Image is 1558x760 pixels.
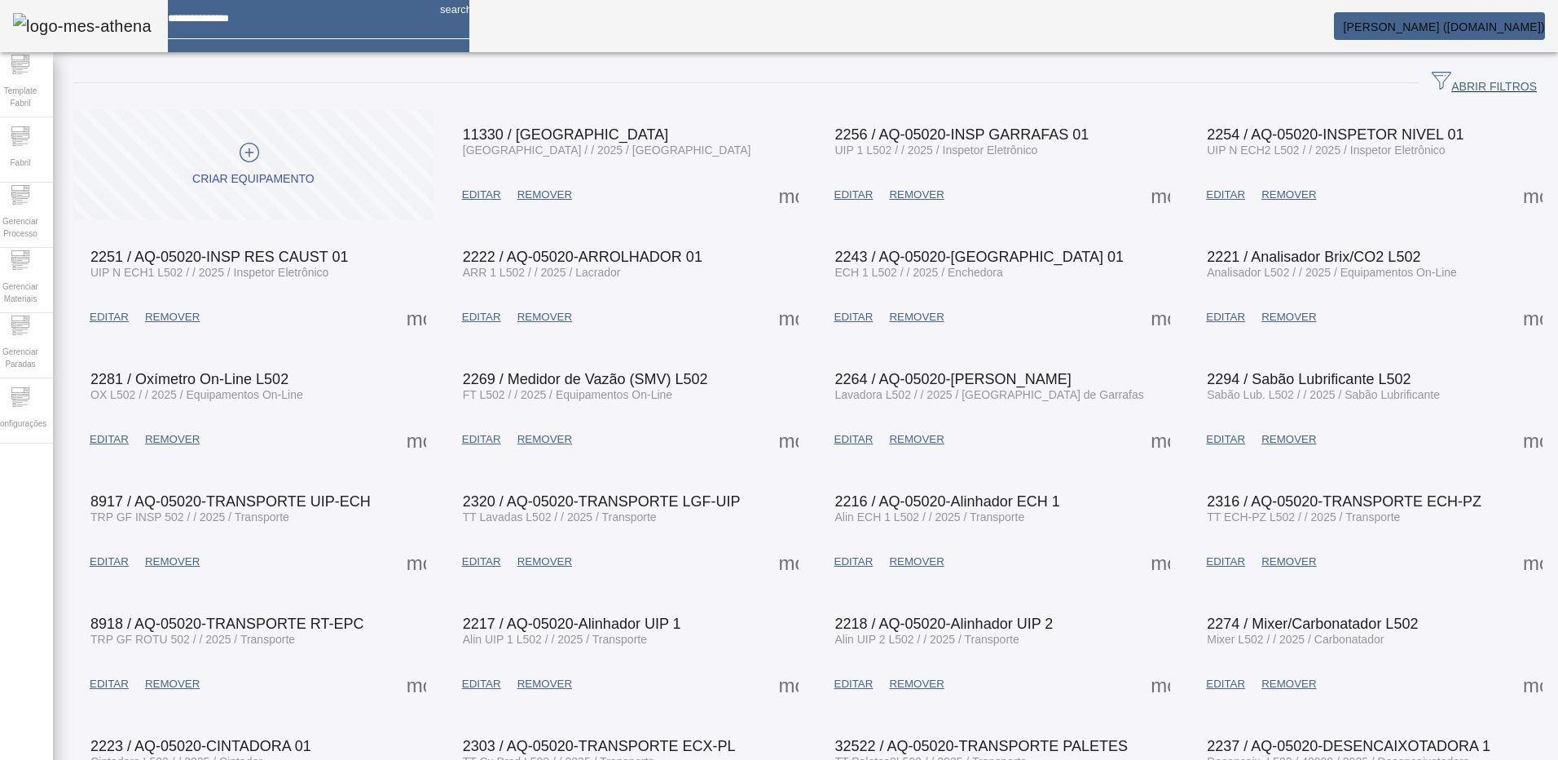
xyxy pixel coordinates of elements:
[835,371,1072,387] span: 2264 / AQ-05020-[PERSON_NAME]
[835,510,1025,524] span: Alin ECH 1 L502 / / 2025 / Transporte
[1207,266,1457,279] span: Analisador L502 / / 2025 / Equipamentos On-Line
[90,371,288,387] span: 2281 / Oxímetro On-Line L502
[881,425,952,454] button: REMOVER
[1207,144,1445,157] span: UIP N ECH2 L502 / / 2025 / Inspetor Eletrônico
[1261,187,1316,203] span: REMOVER
[5,152,35,174] span: Fabril
[1518,303,1547,332] button: Mais
[1146,303,1175,332] button: Mais
[835,126,1089,143] span: 2256 / AQ-05020-INSP GARRAFAS 01
[826,669,882,699] button: EDITAR
[1207,126,1463,143] span: 2254 / AQ-05020-INSPETOR NIVEL 01
[835,388,1144,401] span: Lavadora L502 / / 2025 / [GEOGRAPHIC_DATA] de Garrafas
[454,425,509,454] button: EDITAR
[463,266,621,279] span: ARR 1 L502 / / 2025 / Lacrador
[81,425,137,454] button: EDITAR
[889,676,944,692] span: REMOVER
[1198,180,1253,210] button: EDITAR
[889,309,944,325] span: REMOVER
[1207,388,1440,401] span: Sabão Lub. L502 / / 2025 / Sabão Lubrificante
[1261,309,1316,325] span: REMOVER
[90,493,371,510] span: 8917 / AQ-05020-TRANSPORTE UIP-ECH
[1198,669,1253,699] button: EDITAR
[834,187,874,203] span: EDITAR
[90,616,363,632] span: 8918 / AQ-05020-TRANSPORTE RT-EPC
[774,547,803,577] button: Mais
[889,187,944,203] span: REMOVER
[90,309,129,325] span: EDITAR
[1206,187,1245,203] span: EDITAR
[1518,547,1547,577] button: Mais
[90,676,129,692] span: EDITAR
[835,616,1054,632] span: 2218 / AQ-05020-Alinhador UIP 2
[90,249,349,265] span: 2251 / AQ-05020-INSP RES CAUST 01
[90,633,295,646] span: TRP GF ROTU 502 / / 2025 / Transporte
[137,669,208,699] button: REMOVER
[90,388,303,401] span: OX L502 / / 2025 / Equipamentos On-Line
[1207,493,1481,510] span: 2316 / AQ-05020-TRANSPORTE ECH-PZ
[1518,669,1547,699] button: Mais
[90,510,289,524] span: TRP GF INSP 502 / / 2025 / Transporte
[145,309,200,325] span: REMOVER
[454,180,509,210] button: EDITAR
[1206,309,1245,325] span: EDITAR
[1207,371,1411,387] span: 2294 / Sabão Lubrificante L502
[90,554,129,570] span: EDITAR
[1206,554,1245,570] span: EDITAR
[889,431,944,448] span: REMOVER
[90,431,129,448] span: EDITAR
[462,676,501,692] span: EDITAR
[1146,425,1175,454] button: Mais
[90,266,328,279] span: UIP N ECH1 L502 / / 2025 / Inspetor Eletrônico
[462,187,501,203] span: EDITAR
[509,669,580,699] button: REMOVER
[1207,249,1420,265] span: 2221 / Analisador Brix/CO2 L502
[834,431,874,448] span: EDITAR
[1253,669,1324,699] button: REMOVER
[145,431,200,448] span: REMOVER
[81,303,137,332] button: EDITAR
[881,303,952,332] button: REMOVER
[835,738,1129,754] span: 32522 / AQ-05020-TRANSPORTE PALETES
[463,371,708,387] span: 2269 / Medidor de Vazão (SMV) L502
[1518,180,1547,210] button: Mais
[517,309,572,325] span: REMOVER
[509,180,580,210] button: REMOVER
[402,303,431,332] button: Mais
[402,669,431,699] button: Mais
[1253,547,1324,577] button: REMOVER
[81,669,137,699] button: EDITAR
[517,187,572,203] span: REMOVER
[835,144,1038,157] span: UIP 1 L502 / / 2025 / Inspetor Eletrônico
[1146,669,1175,699] button: Mais
[463,633,647,646] span: Alin UIP 1 L502 / / 2025 / Transporte
[1207,633,1384,646] span: Mixer L502 / / 2025 / Carbonatador
[881,547,952,577] button: REMOVER
[774,669,803,699] button: Mais
[402,547,431,577] button: Mais
[517,554,572,570] span: REMOVER
[1198,303,1253,332] button: EDITAR
[826,303,882,332] button: EDITAR
[1207,510,1400,524] span: TT ECH-PZ L502 / / 2025 / Transporte
[834,554,874,570] span: EDITAR
[1419,68,1550,98] button: ABRIR FILTROS
[463,126,668,143] span: 11330 / [GEOGRAPHIC_DATA]
[454,303,509,332] button: EDITAR
[834,676,874,692] span: EDITAR
[463,144,751,157] span: [GEOGRAPHIC_DATA] / / 2025 / [GEOGRAPHIC_DATA]
[835,266,1003,279] span: ECH 1 L502 / / 2025 / Enchedora
[1253,180,1324,210] button: REMOVER
[834,309,874,325] span: EDITAR
[81,547,137,577] button: EDITAR
[826,180,882,210] button: EDITAR
[73,110,434,220] button: CRIAR EQUIPAMENTO
[463,493,741,510] span: 2320 / AQ-05020-TRANSPORTE LGF-UIP
[463,510,657,524] span: TT Lavadas L502 / / 2025 / Transporte
[826,425,882,454] button: EDITAR
[1518,425,1547,454] button: Mais
[889,554,944,570] span: REMOVER
[145,676,200,692] span: REMOVER
[1343,20,1545,33] span: [PERSON_NAME] ([DOMAIN_NAME])
[1261,431,1316,448] span: REMOVER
